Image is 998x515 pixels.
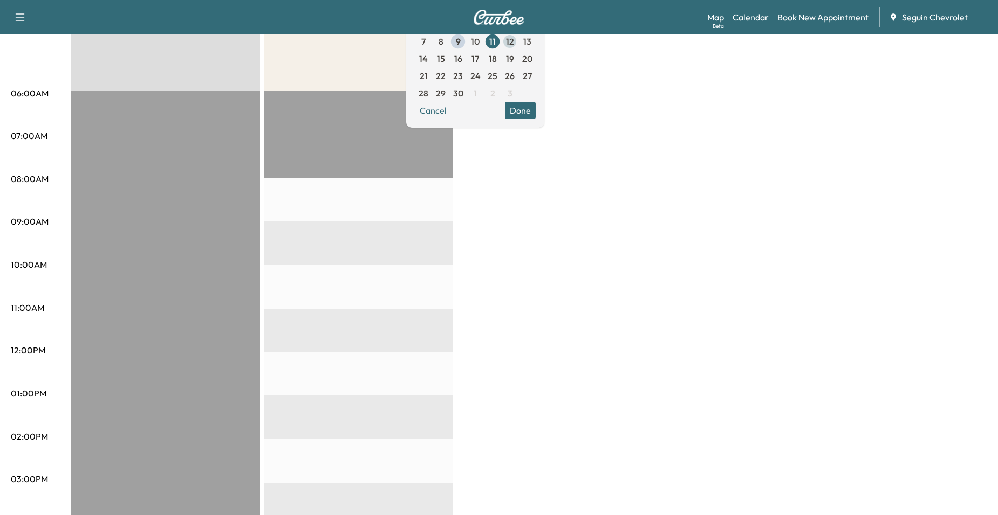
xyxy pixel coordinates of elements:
p: 09:00AM [11,215,49,228]
span: 27 [523,69,532,82]
span: 3 [508,87,512,100]
p: 11:00AM [11,301,44,314]
span: 8 [439,35,443,48]
p: 12:00PM [11,344,45,357]
img: Curbee Logo [473,10,525,25]
p: 03:00PM [11,472,48,485]
button: Cancel [415,102,452,119]
p: 10:00AM [11,258,47,271]
span: 16 [454,52,462,65]
p: 07:00AM [11,129,47,142]
a: MapBeta [707,11,724,24]
span: 15 [437,52,445,65]
span: 9 [456,35,461,48]
span: 20 [522,52,532,65]
span: 11 [489,35,496,48]
p: 06:00AM [11,87,49,100]
span: 10 [471,35,480,48]
p: 02:00PM [11,430,48,443]
span: 1 [474,87,477,100]
div: Beta [713,22,724,30]
span: 24 [470,69,481,82]
span: 25 [488,69,497,82]
span: Seguin Chevrolet [902,11,968,24]
button: Done [505,102,536,119]
span: 14 [419,52,428,65]
span: 17 [471,52,479,65]
p: 01:00PM [11,387,46,400]
a: Calendar [733,11,769,24]
span: 26 [505,69,515,82]
span: 18 [489,52,497,65]
span: 21 [420,69,428,82]
span: 19 [506,52,514,65]
span: 12 [506,35,514,48]
span: 2 [490,87,495,100]
a: Book New Appointment [777,11,869,24]
span: 23 [453,69,463,82]
span: 28 [419,87,428,100]
span: 29 [436,87,446,100]
span: 22 [436,69,446,82]
p: 08:00AM [11,172,49,185]
span: 13 [523,35,531,48]
span: 30 [453,87,463,100]
span: 7 [421,35,426,48]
